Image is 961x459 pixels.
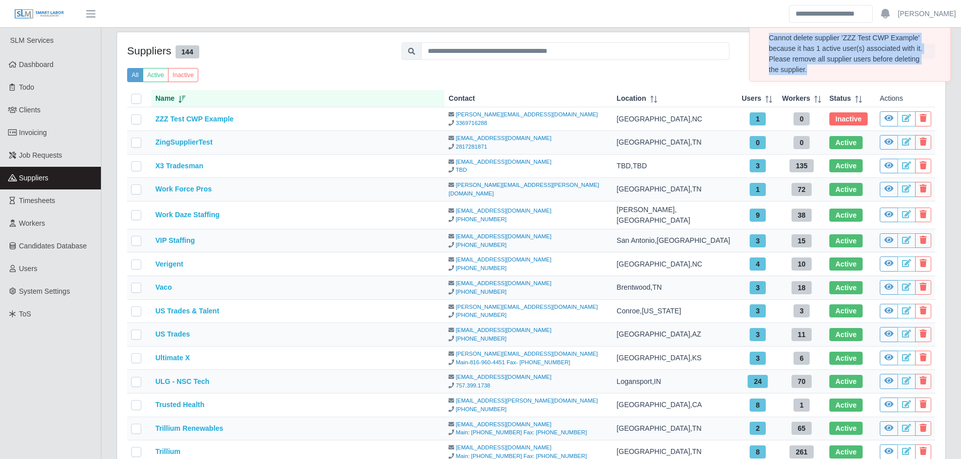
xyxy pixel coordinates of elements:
[750,136,766,149] span: 0
[915,351,931,365] button: Delete
[829,183,863,196] span: Active
[616,306,733,316] div: Conroe [US_STATE]
[750,422,766,435] span: 2
[456,233,551,239] a: [EMAIL_ADDRESS][DOMAIN_NAME]
[616,423,733,434] div: [GEOGRAPHIC_DATA] TN
[448,182,599,196] a: [PERSON_NAME][EMAIL_ADDRESS][PERSON_NAME][DOMAIN_NAME]
[880,304,898,318] a: View
[750,352,766,365] span: 3
[10,36,53,44] span: SLM Services
[616,114,733,124] div: [GEOGRAPHIC_DATA] NC
[880,159,898,173] a: View
[690,260,692,268] span: ,
[769,33,926,75] div: Cannot delete supplier 'ZZZ Test CWP Example' because it has 1 active user(s) associated with it....
[155,260,183,268] a: Verigent
[456,135,551,141] a: [EMAIL_ADDRESS][DOMAIN_NAME]
[456,336,506,342] a: [PHONE_NUMBER]
[750,399,766,412] span: 8
[155,138,212,146] a: ZingSupplierTest
[456,216,506,222] a: [PHONE_NUMBER]
[792,183,812,196] span: 72
[616,353,733,363] div: [GEOGRAPHIC_DATA] KS
[880,233,898,248] a: View
[690,354,692,362] span: ,
[650,283,652,291] span: ,
[616,137,733,148] div: [GEOGRAPHIC_DATA] TN
[456,111,598,117] a: [PERSON_NAME][EMAIL_ADDRESS][DOMAIN_NAME]
[794,304,810,317] span: 3
[456,289,506,295] a: [PHONE_NUMBER]
[829,328,863,341] span: Active
[915,233,931,248] button: Delete
[829,257,863,271] span: Active
[456,242,506,248] a: [PHONE_NUMBER]
[155,211,219,219] a: Work Daze Staffing
[897,421,916,436] a: Edit
[155,283,172,291] a: Vaco
[897,280,916,295] a: Edit
[690,115,692,123] span: ,
[616,93,646,104] span: Location
[829,375,863,388] span: Active
[456,304,598,310] a: [PERSON_NAME][EMAIL_ADDRESS][DOMAIN_NAME]
[880,135,898,150] a: View
[915,111,931,126] button: Delete
[829,112,868,125] span: Inactive
[829,281,863,294] span: Active
[690,424,692,432] span: ,
[143,68,168,82] button: Active
[792,422,812,435] span: 65
[456,327,551,333] a: [EMAIL_ADDRESS][DOMAIN_NAME]
[897,182,916,196] a: Edit
[915,327,931,342] button: Delete
[750,112,766,125] span: 1
[456,208,551,214] a: [EMAIL_ADDRESS][DOMAIN_NAME]
[155,307,219,315] a: US Trades & Talent
[616,161,733,171] div: TBD TBD
[915,398,931,412] button: Delete
[456,312,506,318] a: [PHONE_NUMBER]
[880,327,898,342] a: View
[915,256,931,271] button: Delete
[789,159,813,172] span: 135
[897,374,916,388] a: Edit
[616,184,733,194] div: [GEOGRAPHIC_DATA] TN
[750,445,766,458] span: 8
[880,280,898,295] a: View
[155,330,190,338] a: US Trades
[675,206,677,214] span: ,
[794,352,810,365] span: 6
[915,208,931,222] button: Delete
[915,421,931,436] button: Delete
[897,304,916,318] a: Edit
[456,120,487,126] a: 3369716288
[456,421,551,427] a: [EMAIL_ADDRESS][DOMAIN_NAME]
[750,257,766,271] span: 4
[640,307,642,315] span: ,
[456,359,570,365] a: Main-816-960-4451 Fax- [PHONE_NUMBER]
[456,265,506,271] a: [PHONE_NUMBER]
[616,446,733,457] div: [GEOGRAPHIC_DATA] TN
[897,111,916,126] a: Edit
[155,377,209,385] a: ULG - NSC Tech
[792,257,812,271] span: 10
[750,159,766,172] span: 3
[750,328,766,341] span: 3
[750,304,766,317] span: 3
[782,93,810,104] span: Workers
[897,233,916,248] a: Edit
[792,375,812,388] span: 70
[127,44,386,58] h4: Suppliers
[880,93,931,104] div: Actions
[456,280,551,286] a: [EMAIL_ADDRESS][DOMAIN_NAME]
[915,159,931,173] button: Delete
[155,162,203,170] a: X3 Tradesman
[19,128,47,137] span: Invoicing
[915,444,931,459] button: Delete
[155,115,234,123] a: ZZZ Test CWP Example
[19,60,54,69] span: Dashboard
[792,328,812,341] span: 11
[19,151,63,159] span: Job Requests
[456,374,551,380] a: [EMAIL_ADDRESS][DOMAIN_NAME]
[829,93,851,104] span: Status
